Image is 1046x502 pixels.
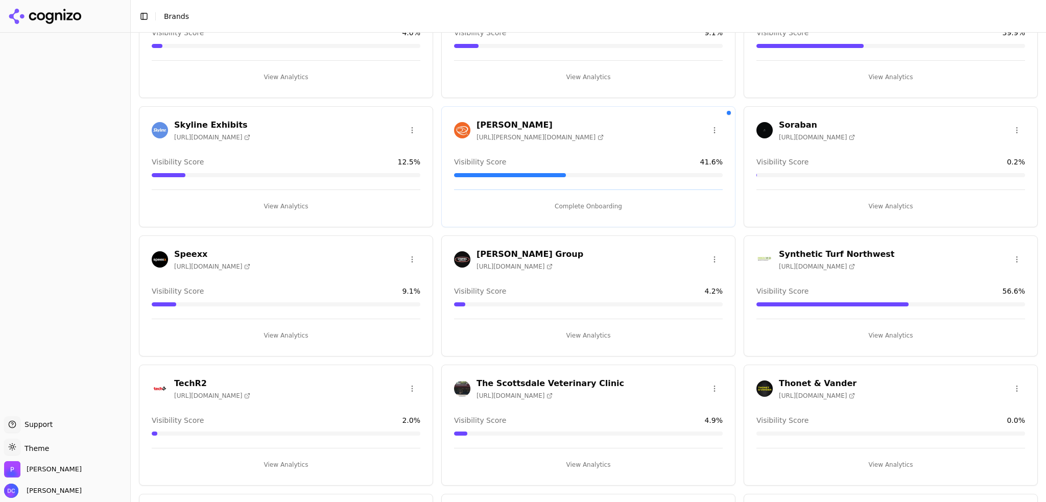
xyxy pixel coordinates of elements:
button: View Analytics [454,457,723,473]
h3: Thonet & Vander [779,377,857,390]
button: Open user button [4,484,82,498]
span: Visibility Score [454,415,506,425]
span: Visibility Score [756,28,809,38]
span: Visibility Score [152,28,204,38]
span: Visibility Score [756,415,809,425]
img: Thonet & Vander [756,380,773,397]
nav: breadcrumb [164,11,1017,21]
span: 0.0 % [1007,415,1025,425]
img: Skyline Exhibits [152,122,168,138]
span: 9.1 % [402,286,420,296]
h3: Skyline Exhibits [174,119,250,131]
img: Soraban [756,122,773,138]
img: TechR2 [152,380,168,397]
img: Speexx [152,251,168,268]
span: [PERSON_NAME] [22,486,82,495]
span: [URL][DOMAIN_NAME] [779,392,855,400]
span: 4.9 % [704,415,723,425]
button: View Analytics [152,69,420,85]
span: 2.0 % [402,415,420,425]
span: Brands [164,12,189,20]
button: View Analytics [454,69,723,85]
span: 4.2 % [704,286,723,296]
span: Theme [20,444,49,452]
button: View Analytics [454,327,723,344]
span: [URL][DOMAIN_NAME] [174,262,250,271]
span: [URL][DOMAIN_NAME] [174,392,250,400]
h3: Synthetic Turf Northwest [779,248,895,260]
span: Support [20,419,53,429]
h3: TechR2 [174,377,250,390]
button: View Analytics [152,327,420,344]
button: View Analytics [756,198,1025,214]
span: [URL][PERSON_NAME][DOMAIN_NAME] [477,133,604,141]
h3: [PERSON_NAME] Group [477,248,583,260]
span: Visibility Score [152,157,204,167]
span: [URL][DOMAIN_NAME] [174,133,250,141]
img: Steffes Group [454,251,470,268]
button: View Analytics [756,69,1025,85]
span: 12.5 % [398,157,420,167]
span: 56.6 % [1003,286,1025,296]
img: Synthetic Turf Northwest [756,251,773,268]
button: View Analytics [152,457,420,473]
span: Visibility Score [454,28,506,38]
span: Visibility Score [454,157,506,167]
span: [URL][DOMAIN_NAME] [477,392,553,400]
button: View Analytics [756,327,1025,344]
button: View Analytics [152,198,420,214]
span: 41.6 % [700,157,723,167]
span: 9.1 % [704,28,723,38]
span: 39.9 % [1003,28,1025,38]
button: View Analytics [756,457,1025,473]
span: 0.2 % [1007,157,1025,167]
span: Perrill [27,465,82,474]
span: Visibility Score [756,157,809,167]
img: The Scottsdale Veterinary Clinic [454,380,470,397]
h3: Soraban [779,119,855,131]
img: Dan Cole [4,484,18,498]
span: [URL][DOMAIN_NAME] [477,262,553,271]
span: Visibility Score [152,286,204,296]
button: Complete Onboarding [454,198,723,214]
h3: Speexx [174,248,250,260]
span: Visibility Score [756,286,809,296]
span: Visibility Score [454,286,506,296]
h3: [PERSON_NAME] [477,119,604,131]
h3: The Scottsdale Veterinary Clinic [477,377,624,390]
span: [URL][DOMAIN_NAME] [779,133,855,141]
button: Open organization switcher [4,461,82,477]
img: Perrill [4,461,20,477]
span: 4.0 % [402,28,420,38]
span: Visibility Score [152,415,204,425]
img: Smalley [454,122,470,138]
span: [URL][DOMAIN_NAME] [779,262,855,271]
